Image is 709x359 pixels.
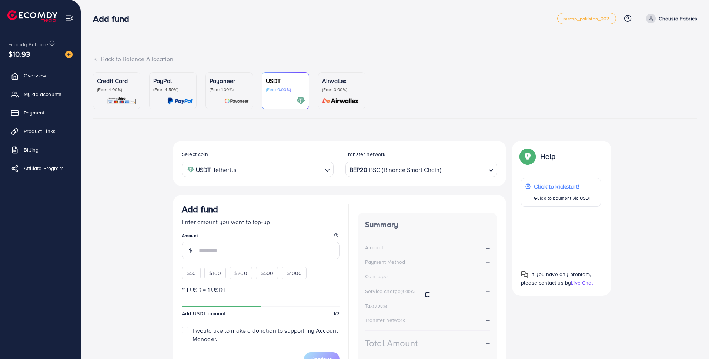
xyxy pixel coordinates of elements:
[6,142,75,157] a: Billing
[24,90,61,98] span: My ad accounts
[571,279,593,286] span: Live Chat
[557,13,616,24] a: metap_pakistan_002
[8,41,48,48] span: Ecomdy Balance
[521,150,534,163] img: Popup guide
[224,97,249,105] img: card
[261,269,274,277] span: $500
[345,150,386,158] label: Transfer network
[320,97,361,105] img: card
[93,55,697,63] div: Back to Balance Allocation
[182,217,340,226] p: Enter amount you want to top-up
[234,269,247,277] span: $200
[6,105,75,120] a: Payment
[167,97,193,105] img: card
[322,87,361,93] p: (Fee: 0.00%)
[182,285,340,294] p: ~ 1 USD = 1 USDT
[24,72,46,79] span: Overview
[659,14,697,23] p: Ghousia Fabrics
[24,146,39,153] span: Billing
[297,97,305,105] img: card
[210,87,249,93] p: (Fee: 1.00%)
[193,326,338,343] span: I would like to make a donation to support my Account Manager.
[369,164,441,175] span: BSC (Binance Smart Chain)
[187,269,196,277] span: $50
[24,127,56,135] span: Product Links
[540,152,556,161] p: Help
[6,68,75,83] a: Overview
[6,161,75,176] a: Affiliate Program
[6,124,75,139] a: Product Links
[521,271,528,278] img: Popup guide
[182,150,208,158] label: Select coin
[187,166,194,173] img: coin
[93,13,135,24] h3: Add fund
[7,10,57,22] img: logo
[8,49,30,59] span: $10.93
[266,87,305,93] p: (Fee: 0.00%)
[643,14,697,23] a: Ghousia Fabrics
[24,109,44,116] span: Payment
[322,76,361,85] p: Airwallex
[213,164,236,175] span: TetherUs
[521,270,591,286] span: If you have any problem, please contact us by
[196,164,211,175] strong: USDT
[238,164,322,175] input: Search for option
[209,269,221,277] span: $100
[65,51,73,58] img: image
[182,204,218,215] h3: Add fund
[534,194,591,203] p: Guide to payment via USDT
[24,164,63,172] span: Affiliate Program
[534,182,591,191] p: Click to kickstart!
[442,164,485,175] input: Search for option
[266,76,305,85] p: USDT
[6,87,75,102] a: My ad accounts
[182,310,225,317] span: Add USDT amount
[107,97,136,105] img: card
[65,14,74,23] img: menu
[153,76,193,85] p: PayPal
[333,310,340,317] span: 1/2
[182,162,334,177] div: Search for option
[153,87,193,93] p: (Fee: 4.50%)
[97,87,136,93] p: (Fee: 4.00%)
[210,76,249,85] p: Payoneer
[678,326,703,353] iframe: Chat
[182,232,340,242] legend: Amount
[350,164,367,175] strong: BEP20
[287,269,302,277] span: $1000
[97,76,136,85] p: Credit Card
[563,16,610,21] span: metap_pakistan_002
[345,162,497,177] div: Search for option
